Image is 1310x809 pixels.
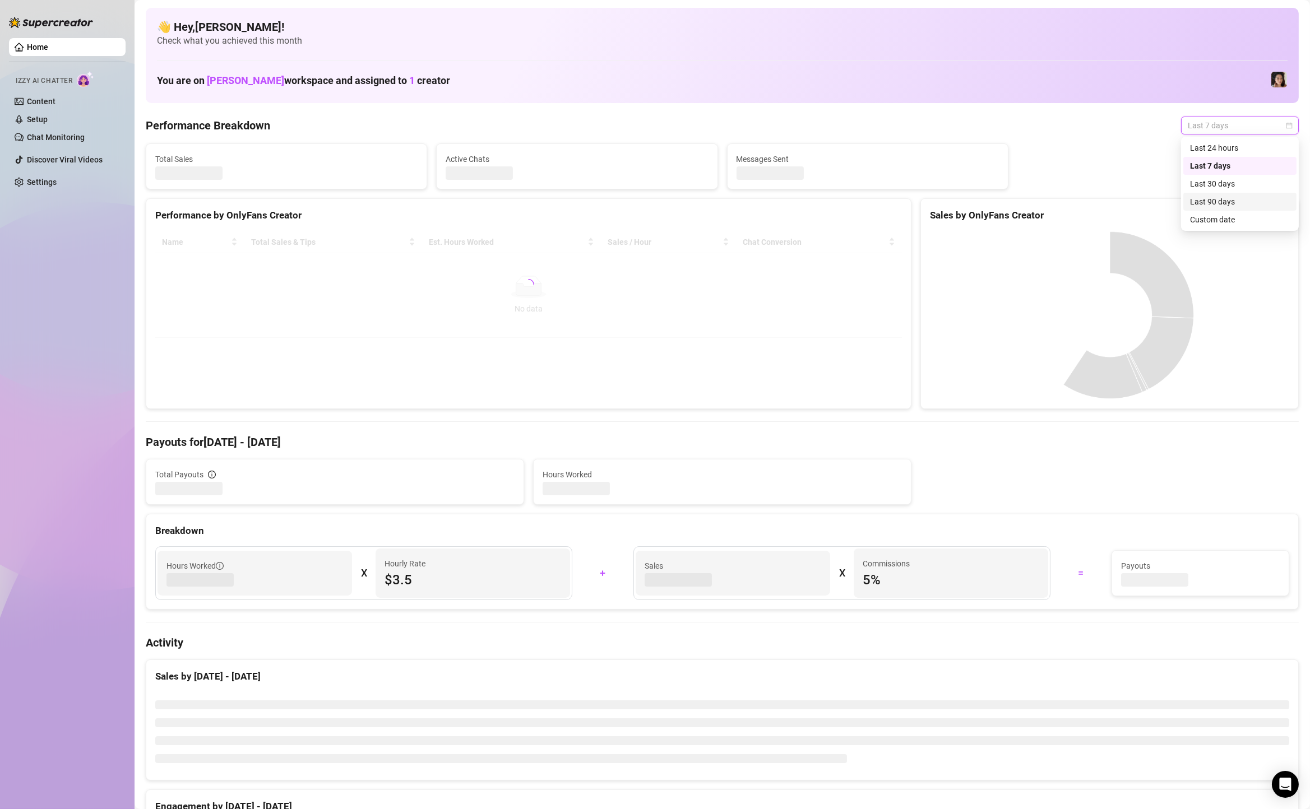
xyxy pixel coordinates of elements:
[208,471,216,478] span: info-circle
[863,571,1039,589] span: 5 %
[166,560,224,572] span: Hours Worked
[1183,175,1297,193] div: Last 30 days
[27,178,57,187] a: Settings
[155,468,203,481] span: Total Payouts
[27,43,48,52] a: Home
[155,669,1289,684] div: Sales by [DATE] - [DATE]
[27,97,55,106] a: Content
[77,71,94,87] img: AI Chatter
[839,564,845,582] div: X
[27,115,48,124] a: Setup
[27,133,85,142] a: Chat Monitoring
[146,118,270,133] h4: Performance Breakdown
[9,17,93,28] img: logo-BBDzfeDw.svg
[409,75,415,86] span: 1
[1188,117,1292,134] span: Last 7 days
[1190,178,1290,190] div: Last 30 days
[1183,211,1297,229] div: Custom date
[16,76,72,86] span: Izzy AI Chatter
[157,35,1288,47] span: Check what you achieved this month
[543,468,902,481] span: Hours Worked
[1272,771,1299,798] div: Open Intercom Messenger
[155,153,418,165] span: Total Sales
[737,153,999,165] span: Messages Sent
[157,75,450,87] h1: You are on workspace and assigned to creator
[27,155,103,164] a: Discover Viral Videos
[146,635,1299,650] h4: Activity
[1183,193,1297,211] div: Last 90 days
[1057,564,1105,582] div: =
[1286,122,1293,129] span: calendar
[216,562,224,570] span: info-circle
[522,278,535,291] span: loading
[207,75,284,86] span: [PERSON_NAME]
[1190,142,1290,154] div: Last 24 hours
[579,564,627,582] div: +
[1121,560,1280,572] span: Payouts
[863,557,910,570] article: Commissions
[446,153,708,165] span: Active Chats
[1190,160,1290,172] div: Last 7 days
[361,564,367,582] div: X
[146,434,1299,450] h4: Payouts for [DATE] - [DATE]
[1190,196,1290,208] div: Last 90 days
[385,557,425,570] article: Hourly Rate
[157,19,1288,35] h4: 👋 Hey, [PERSON_NAME] !
[155,523,1289,538] div: Breakdown
[1271,72,1287,87] img: Luna
[385,571,561,589] span: $3.5
[155,208,902,223] div: Performance by OnlyFans Creator
[930,208,1289,223] div: Sales by OnlyFans Creator
[1190,213,1290,226] div: Custom date
[1183,157,1297,175] div: Last 7 days
[645,560,821,572] span: Sales
[1183,139,1297,157] div: Last 24 hours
